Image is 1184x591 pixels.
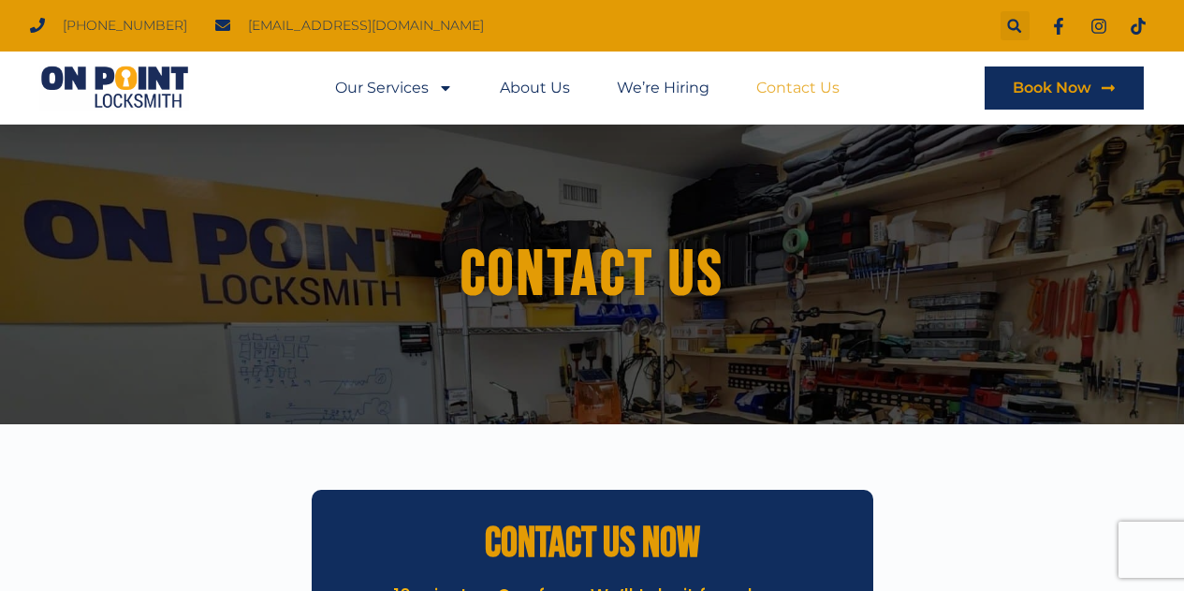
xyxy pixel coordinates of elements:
[500,66,570,110] a: About Us
[58,13,187,38] span: [PHONE_NUMBER]
[335,66,453,110] a: Our Services
[985,66,1144,110] a: Book Now
[1001,11,1030,40] div: Search
[756,66,840,110] a: Contact Us
[1013,81,1091,96] span: Book Now
[321,523,864,565] h2: CONTACT US NOW
[335,66,840,110] nav: Menu
[243,13,484,38] span: [EMAIL_ADDRESS][DOMAIN_NAME]
[617,66,709,110] a: We’re Hiring
[68,240,1117,310] h1: Contact us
